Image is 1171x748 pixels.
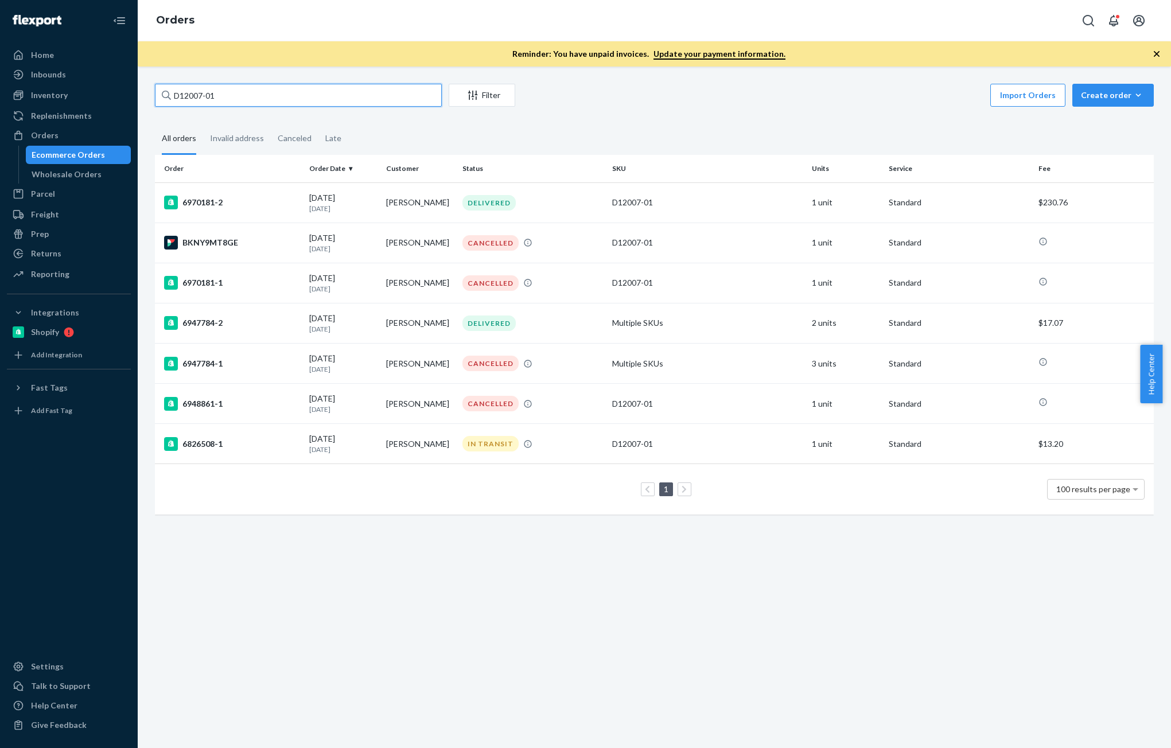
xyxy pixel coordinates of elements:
a: Replenishments [7,107,131,125]
div: Ecommerce Orders [32,149,105,161]
div: Customer [386,163,453,173]
div: 6947784-2 [164,316,300,330]
div: [DATE] [309,313,376,334]
a: Update your payment information. [653,49,785,60]
td: Multiple SKUs [608,344,807,384]
p: Standard [889,277,1029,289]
div: [DATE] [309,393,376,414]
a: Freight [7,205,131,224]
td: 1 unit [807,263,884,303]
p: Standard [889,398,1029,410]
td: 3 units [807,344,884,384]
button: Help Center [1140,345,1162,403]
th: Units [807,155,884,182]
a: Inbounds [7,65,131,84]
button: Import Orders [990,84,1065,107]
div: All orders [162,123,196,155]
td: $17.07 [1034,303,1154,343]
a: Talk to Support [7,677,131,695]
p: Standard [889,237,1029,248]
a: Add Fast Tag [7,402,131,420]
a: Ecommerce Orders [26,146,131,164]
div: Late [325,123,341,153]
div: D12007-01 [612,438,803,450]
a: Orders [7,126,131,145]
td: 1 unit [807,384,884,424]
button: Give Feedback [7,716,131,734]
div: 6970181-2 [164,196,300,209]
div: [DATE] [309,433,376,454]
a: Orders [156,14,194,26]
td: [PERSON_NAME] [382,182,458,223]
p: [DATE] [309,404,376,414]
div: DELIVERED [462,315,516,331]
td: 1 unit [807,424,884,464]
a: Shopify [7,323,131,341]
div: [DATE] [309,232,376,254]
div: Inbounds [31,69,66,80]
td: $230.76 [1034,182,1154,223]
div: Settings [31,661,64,672]
td: $13.20 [1034,424,1154,464]
td: [PERSON_NAME] [382,303,458,343]
div: Add Fast Tag [31,406,72,415]
p: Reminder: You have unpaid invoices. [512,48,785,60]
div: CANCELLED [462,235,519,251]
td: [PERSON_NAME] [382,263,458,303]
td: [PERSON_NAME] [382,384,458,424]
th: Status [458,155,608,182]
th: Service [884,155,1034,182]
th: Order [155,155,305,182]
div: Integrations [31,307,79,318]
div: CANCELLED [462,396,519,411]
div: Replenishments [31,110,92,122]
p: [DATE] [309,204,376,213]
div: Help Center [31,700,77,711]
div: [DATE] [309,353,376,374]
div: Inventory [31,89,68,101]
p: [DATE] [309,364,376,374]
div: Give Feedback [31,719,87,731]
div: Returns [31,248,61,259]
a: Home [7,46,131,64]
div: Invalid address [210,123,264,153]
button: Open notifications [1102,9,1125,32]
div: D12007-01 [612,398,803,410]
p: Standard [889,358,1029,369]
td: [PERSON_NAME] [382,223,458,263]
th: Fee [1034,155,1154,182]
ol: breadcrumbs [147,4,204,37]
p: [DATE] [309,244,376,254]
div: [DATE] [309,192,376,213]
div: Canceled [278,123,312,153]
th: SKU [608,155,807,182]
div: Add Integration [31,350,82,360]
th: Order Date [305,155,381,182]
input: Search orders [155,84,442,107]
div: 6948861-1 [164,397,300,411]
div: BKNY9MT8GE [164,236,300,250]
a: Prep [7,225,131,243]
td: 2 units [807,303,884,343]
div: D12007-01 [612,197,803,208]
p: [DATE] [309,284,376,294]
p: Standard [889,317,1029,329]
div: Prep [31,228,49,240]
div: Parcel [31,188,55,200]
div: 6970181-1 [164,276,300,290]
div: Home [31,49,54,61]
a: Add Integration [7,346,131,364]
div: Filter [449,89,515,101]
div: Reporting [31,268,69,280]
a: Help Center [7,696,131,715]
div: Create order [1081,89,1145,101]
div: Wholesale Orders [32,169,102,180]
a: Reporting [7,265,131,283]
div: IN TRANSIT [462,436,519,451]
a: Returns [7,244,131,263]
a: Page 1 is your current page [662,484,671,494]
p: Standard [889,438,1029,450]
p: Standard [889,197,1029,208]
div: Talk to Support [31,680,91,692]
